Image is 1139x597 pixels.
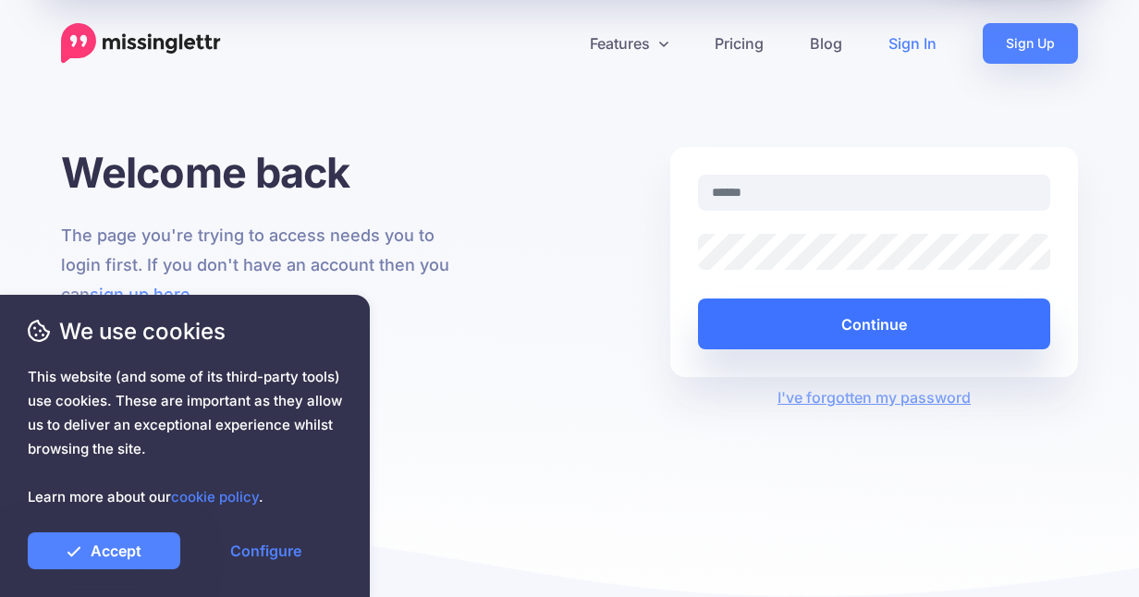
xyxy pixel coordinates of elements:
[190,532,342,569] a: Configure
[865,23,960,64] a: Sign In
[567,23,692,64] a: Features
[28,532,180,569] a: Accept
[28,315,342,347] span: We use cookies
[28,365,342,509] span: This website (and some of its third-party tools) use cookies. These are important as they allow u...
[787,23,865,64] a: Blog
[90,285,190,304] a: sign up here
[778,388,971,407] a: I've forgotten my password
[692,23,787,64] a: Pricing
[61,221,469,310] p: The page you're trying to access needs you to login first. If you don't have an account then you ...
[983,23,1078,64] a: Sign Up
[171,488,259,506] a: cookie policy
[698,298,1050,349] button: Continue
[61,147,469,198] h1: Welcome back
